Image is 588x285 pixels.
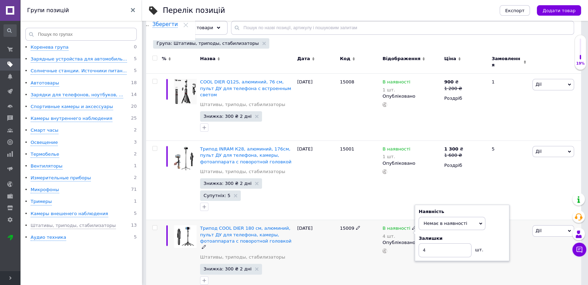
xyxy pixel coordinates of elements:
[419,209,506,215] div: Наявність
[31,222,116,229] div: Штативы, триподы, стабилизаторы
[444,85,462,92] div: 1 200 ₴
[131,187,137,193] span: 71
[174,79,197,104] img: COOL DIER Q12S, алюминий, 76 см, пульт ДУ для телефона с встроенным светом
[537,5,581,16] button: Додати товар
[31,56,127,63] div: Зарядные устройства для автомобиль...
[204,114,252,119] span: Знижка: 300 ₴ 2 дні
[157,40,259,47] span: Група: Штативы, триподы, стабилизаторы
[535,82,541,87] span: Дії
[200,226,292,243] a: Трипод COOL DIER 180 см, алюминий, пульт ДУ для телефона, камеры, фотоаппарата с поворотной головкой
[340,79,354,84] span: 15008
[131,104,137,110] span: 20
[31,68,127,74] div: Солнечные станции. Источники питан...
[444,152,463,158] div: 1 600 ₴
[131,115,137,122] span: 25
[295,141,338,220] div: [DATE]
[31,198,52,205] div: Тримеры
[25,28,137,41] input: Пошук по групах
[31,211,108,217] div: Камеры внешенего наблюдения
[31,92,123,98] div: Зарядки для телефонов, ноутбуков, ...
[444,146,463,152] div: ₴
[31,151,59,158] div: Термобелье
[134,175,137,181] span: 2
[134,139,137,146] span: 3
[572,243,586,256] button: Чат з покупцем
[295,74,338,141] div: [DATE]
[200,56,215,62] span: Назва
[131,92,137,98] span: 14
[419,235,506,242] div: Залишки
[471,243,485,253] div: шт.
[382,239,440,246] div: Опубліковано
[163,7,225,14] div: Перелік позицій
[31,234,66,241] div: Аудио техника
[444,79,462,85] div: ₴
[535,149,541,154] span: Дії
[423,221,467,226] span: Немає в наявності
[204,193,230,198] span: Супутніх: 5
[200,146,292,164] a: Трипод INRAM К28, алюминий, 176см, пульт ДУ для телефона, камеры, фотоаппарата с поворотной головкой
[134,44,137,51] span: 0
[200,79,291,97] a: COOL DIER Q12S, алюминий, 76 см, пульт ДУ для телефона с встроенным светом
[31,115,112,122] div: Камеры внутреннего наблюдения
[174,225,197,248] img: Трипод COOL DIER 180 см, алюминий, пульт ДУ для телефона, камеры, фотоаппарата с поворотной головкой
[31,80,59,87] div: Автотовары
[444,56,456,62] span: Ціна
[31,127,58,134] div: Смарт часы
[204,267,252,271] span: Знижка: 300 ₴ 2 дні
[31,104,113,110] div: Спортивные камеры и аксессуары
[200,101,285,108] a: Штативы, триподы, стабилизаторы
[382,226,410,233] span: В наявності
[134,163,137,170] span: 1
[444,162,486,169] div: Роздріб
[134,56,137,63] span: 5
[152,21,178,28] span: Зберегти
[492,56,522,68] span: Замовлення
[487,74,531,141] div: 1
[542,8,575,13] span: Додати товар
[134,198,137,205] span: 1
[31,139,58,146] div: Освещение
[382,234,416,239] div: 4 шт.
[134,234,137,241] span: 5
[500,5,530,16] button: Експорт
[575,61,586,66] div: 19%
[535,228,541,233] span: Дії
[174,146,197,171] img: Трипод INRAM К28, алюминий, 176см, пульт ДУ для телефона, камеры, фотоаппарата с поворотной головкой
[134,68,137,74] span: 5
[204,181,252,186] span: Знижка: 300 ₴ 2 дні
[134,127,137,134] span: 2
[487,141,531,220] div: 5
[382,93,440,99] div: Опубліковано
[134,151,137,158] span: 2
[297,56,310,62] span: Дата
[31,44,69,51] div: Коренева група
[231,21,574,35] input: Пошук по назві позиції, артикулу і пошуковим запитам
[382,154,410,159] div: 1 шт.
[340,226,354,231] span: 15009
[31,187,59,193] div: Микрофоны
[162,56,166,62] span: %
[340,56,350,62] span: Код
[131,222,137,229] span: 13
[200,254,285,260] a: Штативы, триподы, стабилизаторы
[382,160,440,166] div: Опубліковано
[382,87,410,92] div: 1 шт.
[31,163,63,170] div: Вентиляторы
[505,8,525,13] span: Експорт
[134,211,137,217] span: 5
[382,146,410,154] span: В наявності
[340,146,354,152] span: 15001
[382,79,410,87] span: В наявності
[444,95,486,101] div: Роздріб
[382,56,420,62] span: Відображення
[200,169,285,175] a: Штативы, триподы, стабилизаторы
[131,80,137,87] span: 18
[31,175,91,181] div: Измерительные приборы
[444,79,454,84] b: 900
[444,146,459,152] b: 1 300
